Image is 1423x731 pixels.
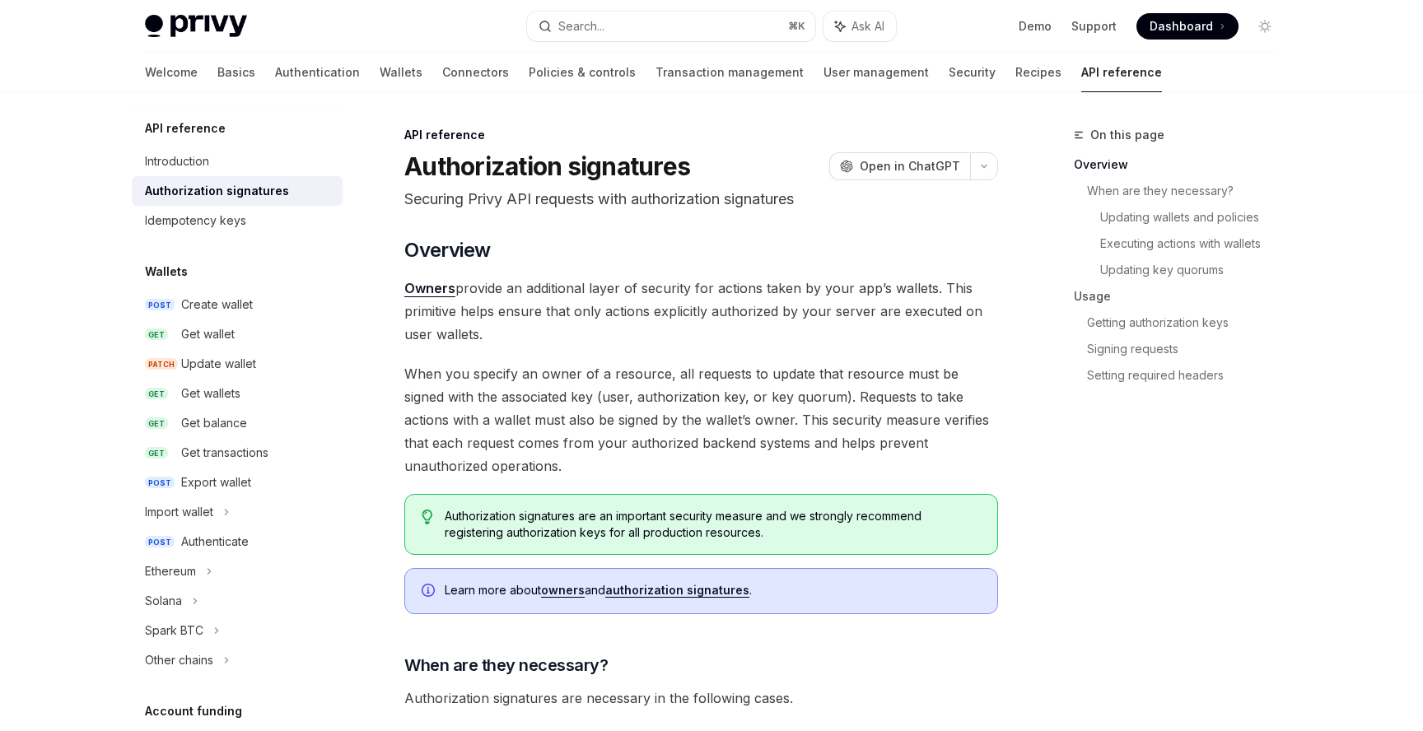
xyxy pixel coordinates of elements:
[217,53,255,92] a: Basics
[145,211,246,230] div: Idempotency keys
[145,328,168,341] span: GET
[1136,13,1239,40] a: Dashboard
[132,290,343,319] a: POSTCreate wallet
[145,15,247,38] img: light logo
[132,349,343,379] a: PATCHUpdate wallet
[404,127,998,143] div: API reference
[1100,230,1291,257] a: Executing actions with wallets
[1100,204,1291,230] a: Updating wallets and policies
[1087,336,1291,362] a: Signing requests
[132,468,343,497] a: POSTExport wallet
[145,181,289,201] div: Authorization signatures
[145,591,182,611] div: Solana
[1081,53,1162,92] a: API reference
[529,53,636,92] a: Policies & controls
[656,53,804,92] a: Transaction management
[145,477,175,489] span: POST
[404,188,998,211] p: Securing Privy API requests with authorization signatures
[445,508,981,541] span: Authorization signatures are an important security measure and we strongly recommend registering ...
[181,324,235,344] div: Get wallet
[1087,362,1291,389] a: Setting required headers
[181,354,256,374] div: Update wallet
[145,151,209,171] div: Introduction
[181,532,249,552] div: Authenticate
[145,388,168,400] span: GET
[145,536,175,548] span: POST
[404,277,998,346] span: provide an additional layer of security for actions taken by your app’s wallets. This primitive h...
[145,358,178,370] span: PATCH
[1087,178,1291,204] a: When are they necessary?
[1074,283,1291,310] a: Usage
[1150,18,1213,35] span: Dashboard
[145,262,188,282] h5: Wallets
[145,119,226,138] h5: API reference
[949,53,996,92] a: Security
[145,701,242,721] h5: Account funding
[1074,151,1291,178] a: Overview
[132,206,343,235] a: Idempotency keys
[422,510,433,524] svg: Tip
[404,654,608,677] span: When are they necessary?
[181,295,253,314] div: Create wallet
[605,583,749,598] a: authorization signatures
[445,582,981,598] span: Learn more about and .
[404,237,490,263] span: Overview
[1252,13,1278,40] button: Toggle dark mode
[404,687,998,710] span: Authorization signatures are necessary in the following cases.
[1100,257,1291,283] a: Updating key quorums
[132,379,343,408] a: GETGet wallets
[145,621,203,640] div: Spark BTC
[132,147,343,176] a: Introduction
[404,280,455,297] a: Owners
[145,502,213,522] div: Import wallet
[788,20,805,33] span: ⌘ K
[404,151,690,181] h1: Authorization signatures
[541,583,585,598] a: owners
[1071,18,1117,35] a: Support
[1015,53,1061,92] a: Recipes
[829,152,970,180] button: Open in ChatGPT
[132,438,343,468] a: GETGet transactions
[1019,18,1052,35] a: Demo
[132,319,343,349] a: GETGet wallet
[851,18,884,35] span: Ask AI
[132,176,343,206] a: Authorization signatures
[527,12,815,41] button: Search...⌘K
[181,413,247,433] div: Get balance
[145,447,168,459] span: GET
[181,384,240,403] div: Get wallets
[422,584,438,600] svg: Info
[132,527,343,556] a: POSTAuthenticate
[558,16,604,36] div: Search...
[181,473,251,492] div: Export wallet
[145,53,198,92] a: Welcome
[823,12,896,41] button: Ask AI
[860,158,960,175] span: Open in ChatGPT
[181,443,268,463] div: Get transactions
[442,53,509,92] a: Connectors
[275,53,360,92] a: Authentication
[145,417,168,430] span: GET
[145,299,175,311] span: POST
[145,650,213,670] div: Other chains
[1087,310,1291,336] a: Getting authorization keys
[145,561,196,581] div: Ethereum
[132,408,343,438] a: GETGet balance
[380,53,422,92] a: Wallets
[404,362,998,477] span: When you specify an owner of a resource, all requests to update that resource must be signed with...
[1090,125,1164,145] span: On this page
[823,53,929,92] a: User management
